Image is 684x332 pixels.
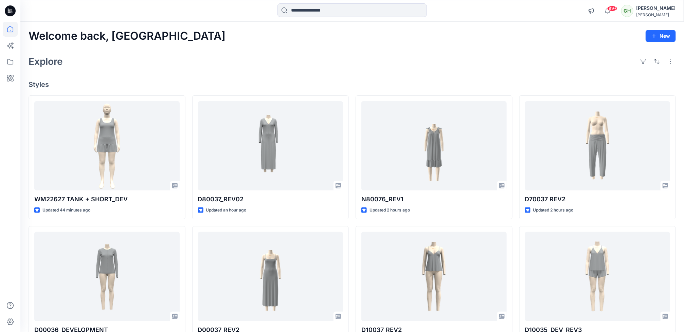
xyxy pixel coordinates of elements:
[29,80,676,89] h4: Styles
[525,101,670,190] a: D70037 REV2
[42,207,90,214] p: Updated 44 minutes ago
[198,101,343,190] a: D80037_REV02
[636,12,676,17] div: [PERSON_NAME]
[636,4,676,12] div: [PERSON_NAME]
[525,195,670,204] p: D70037 REV2
[29,30,226,42] h2: Welcome back, [GEOGRAPHIC_DATA]
[206,207,247,214] p: Updated an hour ago
[34,101,180,190] a: WM22627 TANK + SHORT_DEV
[621,5,633,17] div: GH
[607,6,617,11] span: 99+
[361,195,507,204] p: N80076_REV1
[361,101,507,190] a: N80076_REV1
[646,30,676,42] button: New
[361,232,507,321] a: D10037_REV2
[198,195,343,204] p: D80037_REV02
[34,195,180,204] p: WM22627 TANK + SHORT_DEV
[34,232,180,321] a: D00036_DEVELOPMENT
[198,232,343,321] a: D00037_REV2
[370,207,410,214] p: Updated 2 hours ago
[525,232,670,321] a: D10035_DEV_REV3
[29,56,63,67] h2: Explore
[533,207,574,214] p: Updated 2 hours ago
